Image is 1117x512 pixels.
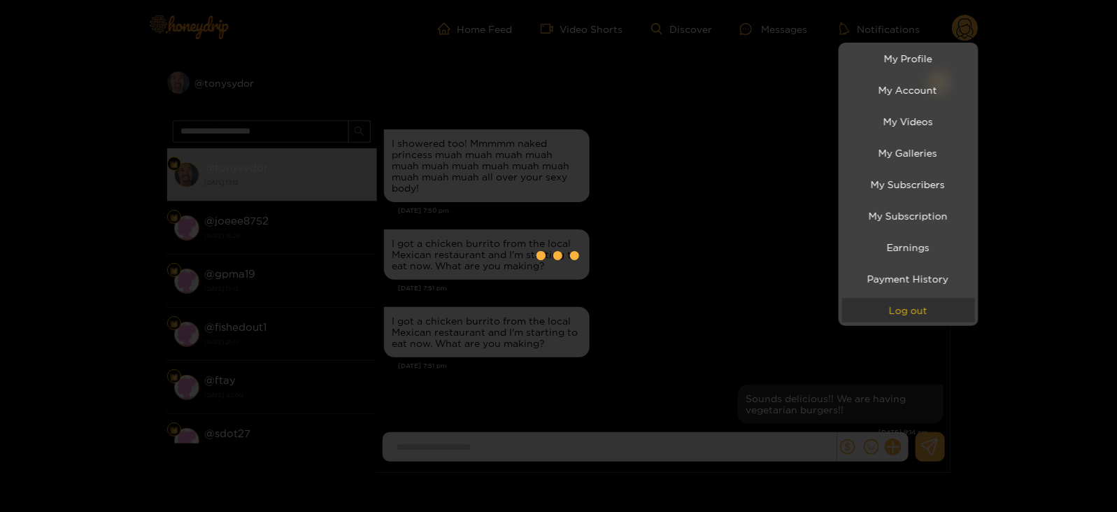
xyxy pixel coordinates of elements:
a: My Profile [842,46,975,71]
a: Payment History [842,266,975,291]
a: My Subscribers [842,172,975,197]
button: Log out [842,298,975,322]
a: Earnings [842,235,975,259]
a: My Account [842,78,975,102]
a: My Galleries [842,141,975,165]
a: My Videos [842,109,975,134]
a: My Subscription [842,204,975,228]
